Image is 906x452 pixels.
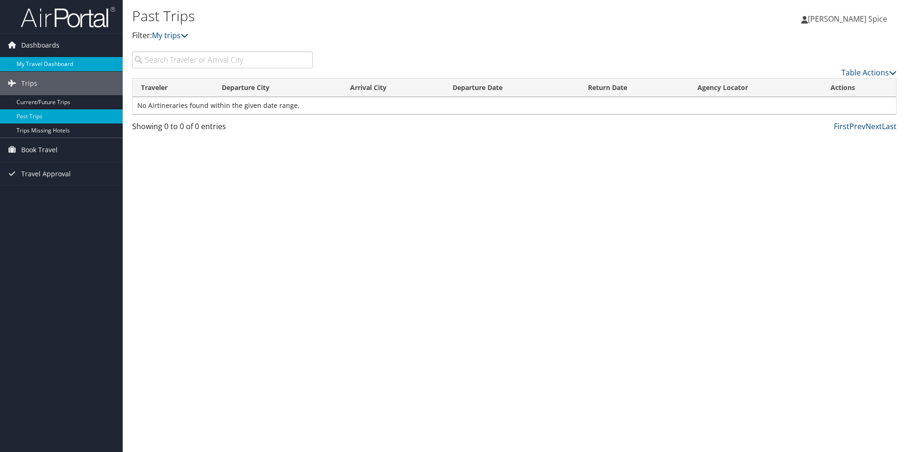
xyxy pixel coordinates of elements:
[133,79,213,97] th: Traveler: activate to sort column ascending
[579,79,689,97] th: Return Date: activate to sort column ascending
[822,79,896,97] th: Actions
[21,6,115,28] img: airportal-logo.png
[808,14,887,24] span: [PERSON_NAME] Spice
[213,79,342,97] th: Departure City: activate to sort column ascending
[132,30,642,42] p: Filter:
[21,138,58,162] span: Book Travel
[865,121,882,131] a: Next
[21,72,37,95] span: Trips
[882,121,897,131] a: Last
[133,97,896,114] td: No Airtineraries found within the given date range.
[132,51,313,68] input: Search Traveler or Arrival City
[849,121,865,131] a: Prev
[444,79,579,97] th: Departure Date: activate to sort column ascending
[132,121,313,137] div: Showing 0 to 0 of 0 entries
[841,67,897,78] a: Table Actions
[152,30,188,41] a: My trips
[21,33,59,57] span: Dashboards
[834,121,849,131] a: First
[132,6,642,26] h1: Past Trips
[21,162,71,186] span: Travel Approval
[342,79,444,97] th: Arrival City: activate to sort column ascending
[801,5,897,33] a: [PERSON_NAME] Spice
[689,79,822,97] th: Agency Locator: activate to sort column ascending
